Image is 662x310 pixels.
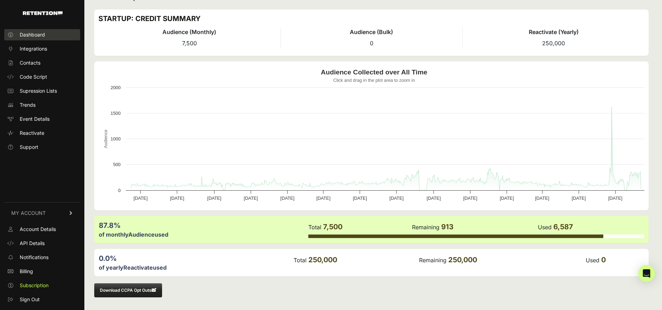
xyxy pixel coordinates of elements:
label: Used [586,257,599,264]
a: Supression Lists [4,85,80,97]
label: Audience [128,231,155,238]
label: Remaining [419,257,446,264]
text: 1500 [111,111,121,116]
a: Sign Out [4,294,80,305]
span: Support [20,144,38,151]
text: Click and drag in the plot area to zoom in [333,78,415,83]
span: Dashboard [20,31,45,38]
h4: Reactivate (Yearly) [463,28,644,36]
a: Contacts [4,57,80,68]
a: MY ACCOUNT [4,202,80,224]
div: of yearly used [99,263,293,272]
a: Trends [4,99,80,111]
span: 7,500 [323,223,342,231]
text: [DATE] [244,196,258,201]
text: [DATE] [316,196,330,201]
a: Billing [4,266,80,277]
a: Code Script [4,71,80,83]
span: Contacts [20,59,40,66]
text: [DATE] [353,196,367,201]
span: 0 [601,256,606,264]
span: Supression Lists [20,87,57,94]
h4: Audience (Bulk) [281,28,463,36]
svg: Audience Collected over All Time [98,66,650,206]
a: Reactivate [4,127,80,139]
text: 2000 [111,85,121,90]
span: 913 [441,223,454,231]
text: [DATE] [463,196,477,201]
div: 87.8% [99,220,308,230]
text: Audience [103,130,108,148]
button: Download CCPA Opt Outs [94,283,162,297]
span: MY ACCOUNT [11,210,46,217]
span: Reactivate [20,130,44,137]
label: Remaining [412,224,439,231]
span: 250,000 [542,40,565,47]
span: Integrations [20,45,47,52]
span: Subscription [20,282,49,289]
label: Total [308,224,321,231]
span: 7,500 [182,40,197,47]
span: Code Script [20,73,47,80]
a: Account Details [4,224,80,235]
span: API Details [20,240,45,247]
a: API Details [4,238,80,249]
text: 500 [113,162,121,167]
text: [DATE] [280,196,294,201]
span: Event Details [20,116,50,123]
span: Notifications [20,254,49,261]
text: [DATE] [207,196,221,201]
span: 0 [370,40,373,47]
h4: Audience (Monthly) [98,28,281,36]
text: [DATE] [572,196,586,201]
text: [DATE] [170,196,184,201]
text: [DATE] [608,196,622,201]
div: 0.0% [99,253,293,263]
label: Total [294,257,307,264]
span: 6,587 [553,223,573,231]
a: Subscription [4,280,80,291]
a: Event Details [4,113,80,125]
text: Audience Collected over All Time [321,68,428,76]
span: Sign Out [20,296,40,303]
a: Integrations [4,43,80,54]
text: 0 [118,188,121,193]
text: [DATE] [134,196,148,201]
text: 1000 [111,136,121,141]
span: 250,000 [448,256,477,264]
a: Dashboard [4,29,80,40]
a: Notifications [4,252,80,263]
span: 250,000 [308,256,337,264]
span: Account Details [20,226,56,233]
label: Used [538,224,552,231]
text: [DATE] [535,196,549,201]
text: [DATE] [390,196,404,201]
text: [DATE] [500,196,514,201]
text: [DATE] [426,196,441,201]
span: Trends [20,101,36,108]
div: Open Intercom Messenger [638,265,655,282]
h3: STARTUP: CREDIT SUMMARY [98,14,644,24]
div: of monthly used [99,230,308,239]
img: Retention.com [23,11,63,15]
a: Support [4,141,80,153]
span: Billing [20,268,33,275]
label: Reactivate [123,264,153,271]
